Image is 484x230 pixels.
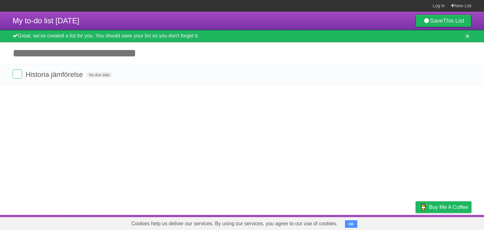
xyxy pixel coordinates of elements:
span: Cookies help us deliver our services. By using our services, you agree to our use of cookies. [125,217,344,230]
label: Done [13,69,22,79]
a: Suggest a feature [432,216,471,228]
span: Historia jämförelse [26,71,84,78]
button: OK [345,220,357,228]
a: Developers [353,216,378,228]
span: My to-do list [DATE] [13,16,79,25]
span: Buy me a coffee [429,202,468,213]
a: About [332,216,345,228]
a: SaveThis List [416,14,471,27]
img: Buy me a coffee [419,202,427,212]
span: No due date [86,72,112,78]
a: Privacy [407,216,424,228]
b: This List [443,18,464,24]
a: Buy me a coffee [416,201,471,213]
a: Terms [386,216,400,228]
